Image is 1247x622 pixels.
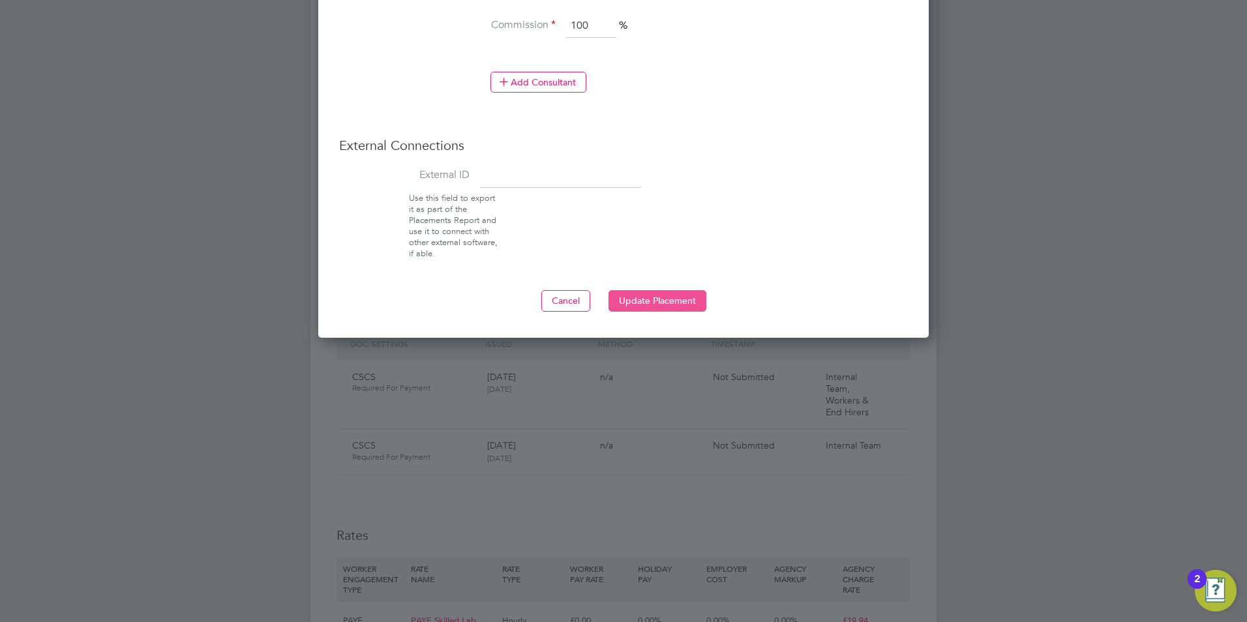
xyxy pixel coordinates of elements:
[490,18,556,32] label: Commission
[541,290,590,311] button: Cancel
[1195,570,1237,612] button: Open Resource Center, 2 new notifications
[1194,579,1200,596] div: 2
[409,192,498,258] span: Use this field to export it as part of the Placements Report and use it to connect with other ext...
[619,19,627,32] span: %
[339,168,470,182] label: External ID
[339,137,908,154] h3: External Connections
[490,72,586,93] button: Add Consultant
[608,290,706,311] button: Update Placement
